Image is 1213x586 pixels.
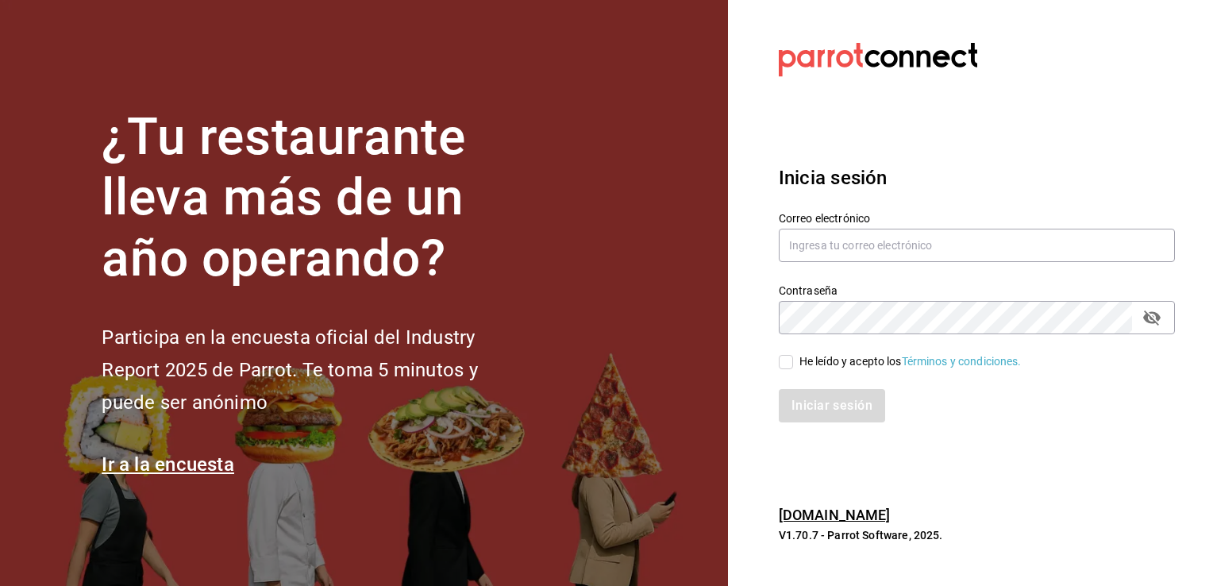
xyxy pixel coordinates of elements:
p: V1.70.7 - Parrot Software, 2025. [779,527,1175,543]
h2: Participa en la encuesta oficial del Industry Report 2025 de Parrot. Te toma 5 minutos y puede se... [102,322,530,418]
button: passwordField [1138,304,1165,331]
input: Ingresa tu correo electrónico [779,229,1175,262]
div: He leído y acepto los [799,353,1022,370]
a: Ir a la encuesta [102,453,234,476]
h1: ¿Tu restaurante lleva más de un año operando? [102,107,530,290]
label: Contraseña [779,284,1175,295]
h3: Inicia sesión [779,164,1175,192]
label: Correo electrónico [779,212,1175,223]
a: Términos y condiciones. [902,355,1022,368]
a: [DOMAIN_NAME] [779,507,891,523]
